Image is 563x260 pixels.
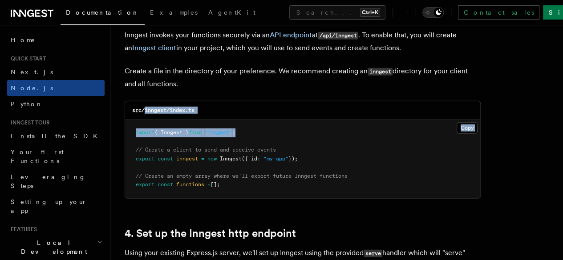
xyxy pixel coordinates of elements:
a: Examples [145,3,203,24]
span: "inngest" [204,129,232,136]
span: Quick start [7,55,46,62]
span: Documentation [66,9,139,16]
span: AgentKit [208,9,255,16]
kbd: Ctrl+K [360,8,380,17]
span: export [136,181,154,188]
a: Leveraging Steps [7,169,105,194]
code: serve [364,250,382,257]
button: Search...Ctrl+K [289,5,385,20]
button: Toggle dark mode [422,7,444,18]
span: ; [232,129,235,136]
span: from [189,129,201,136]
span: // Create a client to send and receive events [136,147,276,153]
span: functions [176,181,204,188]
p: Inngest invokes your functions securely via an at . To enable that, you will create an in your pr... [125,29,481,54]
code: inngest [368,68,393,76]
span: = [201,156,204,162]
span: Setting up your app [11,198,87,214]
span: inngest [176,156,198,162]
span: "my-app" [263,156,288,162]
a: Next.js [7,64,105,80]
span: Leveraging Steps [11,173,86,189]
a: Node.js [7,80,105,96]
span: = [207,181,211,188]
a: API endpoint [270,31,312,39]
span: { Inngest } [154,129,189,136]
span: // Create an empty array where we'll export future Inngest functions [136,173,348,179]
span: ({ id [242,156,257,162]
span: Home [11,36,36,44]
code: src/inngest/index.ts [132,107,194,113]
span: }); [288,156,298,162]
a: Install the SDK [7,128,105,144]
span: Your first Functions [11,148,64,164]
span: Install the SDK [11,132,103,140]
a: Contact sales [458,5,539,20]
span: Inngest [220,156,242,162]
span: Local Development [7,238,97,256]
span: const [158,181,173,188]
span: : [257,156,260,162]
button: Copy [457,122,478,134]
button: Local Development [7,235,105,260]
a: Python [7,96,105,112]
a: Inngest client [132,44,176,52]
a: Home [7,32,105,48]
span: Next.js [11,68,53,76]
span: import [136,129,154,136]
span: Examples [150,9,198,16]
span: new [207,156,217,162]
a: 4. Set up the Inngest http endpoint [125,227,296,240]
a: AgentKit [203,3,261,24]
span: Inngest tour [7,119,50,126]
span: []; [211,181,220,188]
code: /api/inngest [318,32,358,40]
p: Create a file in the directory of your preference. We recommend creating an directory for your cl... [125,65,481,90]
span: Node.js [11,84,53,92]
span: Python [11,100,43,108]
a: Documentation [61,3,145,25]
a: Your first Functions [7,144,105,169]
a: Setting up your app [7,194,105,219]
span: const [158,156,173,162]
span: export [136,156,154,162]
span: Features [7,226,37,233]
